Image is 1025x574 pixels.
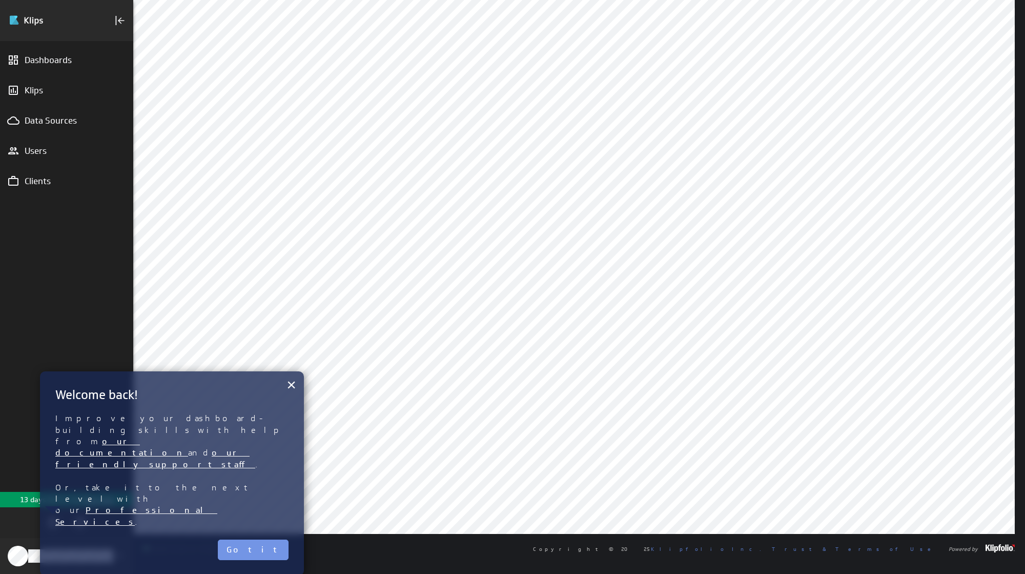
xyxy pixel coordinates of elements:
a: our documentation [55,437,188,458]
span: Powered by [949,546,978,551]
div: Go to Dashboards [9,12,80,29]
div: Collapse [111,12,129,29]
img: Klipfolio klips logo [9,12,80,29]
span: . [255,460,263,469]
p: 13 days left in trial. [20,494,84,505]
a: our friendly support staff [55,448,255,469]
a: Klipfolio Inc. [651,545,761,552]
button: Close [286,374,296,395]
h2: Welcome back! [55,387,289,403]
div: Data Sources [25,115,109,126]
span: and [188,448,212,458]
a: Trust & Terms of Use [772,545,938,552]
button: Got it [218,540,289,560]
span: Or, take it to the next level with our [55,483,257,516]
span: Improve your dashboard-building skills with help from [55,413,291,446]
div: Clients [25,175,109,187]
span: Copyright © 2025 [533,546,761,551]
div: Klips [25,85,109,96]
span: . [135,517,143,527]
img: logo-footer.png [986,544,1015,552]
div: Dashboards [25,54,109,66]
a: Professional Services [55,505,217,526]
div: Users [25,145,109,156]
